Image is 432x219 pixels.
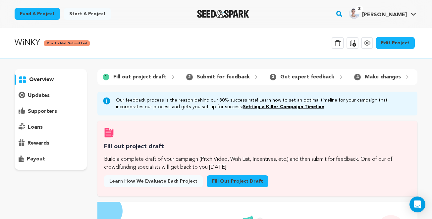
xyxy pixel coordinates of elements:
[355,6,363,12] span: 2
[362,12,407,18] span: [PERSON_NAME]
[15,8,60,20] a: Fund a project
[28,123,43,131] p: loans
[270,74,276,80] span: 3
[29,76,54,84] p: overview
[197,10,249,18] img: Seed&Spark Logo Dark Mode
[354,74,361,80] span: 4
[104,175,203,187] a: Learn how we evaluate each project
[27,155,45,163] p: payout
[15,90,87,101] button: updates
[116,97,412,110] p: Our feedback process is the reason behind our 80% success rate! Learn how to set an optimal timel...
[197,73,250,81] p: Submit for feedback
[28,92,50,100] p: updates
[207,175,268,187] a: Fill out project draft
[113,73,166,81] p: Fill out project draft
[15,122,87,133] button: loans
[348,7,417,19] a: Kelly F.'s Profile
[27,139,49,147] p: rewards
[28,108,57,115] p: supporters
[104,155,411,171] p: Build a complete draft of your campaign (Pitch Video, Wish List, Incentives, etc.) and then submi...
[15,138,87,149] button: rewards
[103,74,109,80] span: 1
[280,73,334,81] p: Get expert feedback
[44,40,90,46] span: Draft - Not Submitted
[109,178,197,185] span: Learn how we evaluate each project
[349,8,407,19] div: Kelly F.'s Profile
[197,10,249,18] a: Seed&Spark Homepage
[104,142,411,152] h3: Fill out project draft
[15,74,87,85] button: overview
[64,8,111,20] a: Start a project
[243,105,324,109] a: Setting a Killer Campaign Timeline
[15,106,87,117] button: supporters
[349,8,359,19] img: 512501691ff25889.png
[15,154,87,164] button: payout
[409,197,425,212] div: Open Intercom Messenger
[186,74,193,80] span: 2
[376,37,415,49] a: Edit Project
[15,37,40,49] p: WiNKY
[348,7,417,21] span: Kelly F.'s Profile
[365,73,401,81] p: Make changes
